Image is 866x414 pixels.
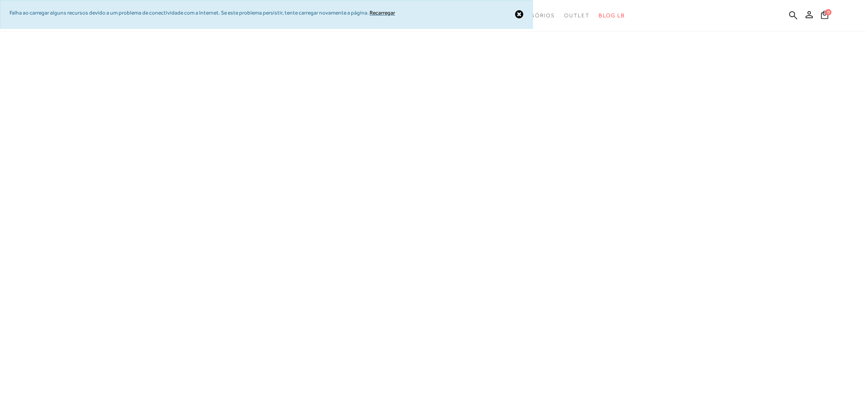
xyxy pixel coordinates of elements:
[818,10,831,22] button: 0
[514,12,555,19] span: Acessórios
[10,10,369,16] span: Falha ao carregar alguns recursos devido a um problema de conectividade com a Internet. Se este p...
[599,7,625,24] a: BLOG LB
[514,7,555,24] a: categoryNavScreenReaderText
[564,7,590,24] a: categoryNavScreenReaderText
[564,12,590,19] span: Outlet
[825,9,831,15] span: 0
[370,10,395,16] a: Recarregar
[599,12,625,19] span: BLOG LB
